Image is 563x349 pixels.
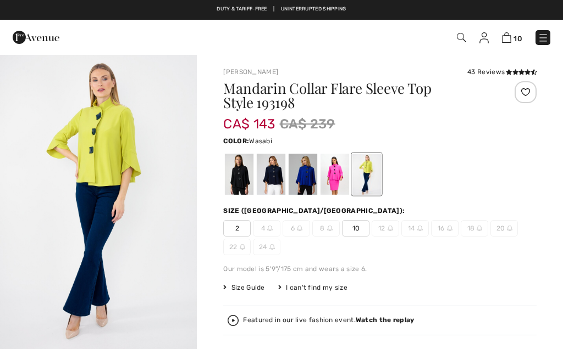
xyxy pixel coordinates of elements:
[289,154,317,195] div: Royal Sapphire 163
[457,33,466,42] img: Search
[321,154,349,195] div: Ultra pink
[538,32,549,43] img: Menu
[228,315,239,326] img: Watch the replay
[278,283,347,292] div: I can't find my size
[223,105,275,132] span: CA$ 143
[477,226,482,231] img: ring-m.svg
[388,226,393,231] img: ring-m.svg
[342,220,369,237] span: 10
[297,226,302,231] img: ring-m.svg
[431,220,459,237] span: 16
[269,244,275,250] img: ring-m.svg
[312,220,340,237] span: 8
[327,226,333,231] img: ring-m.svg
[253,220,280,237] span: 4
[223,239,251,255] span: 22
[225,154,253,195] div: Black
[490,220,518,237] span: 20
[502,32,511,43] img: Shopping Bag
[223,283,264,292] span: Size Guide
[249,137,272,145] span: Wasabi
[461,220,488,237] span: 18
[13,26,59,48] img: 1ère Avenue
[417,226,423,231] img: ring-m.svg
[267,226,273,231] img: ring-m.svg
[243,317,414,324] div: Featured in our live fashion event.
[447,226,452,231] img: ring-m.svg
[356,316,415,324] strong: Watch the replay
[502,31,522,44] a: 10
[372,220,399,237] span: 12
[479,32,489,43] img: My Info
[223,137,249,145] span: Color:
[280,114,335,134] span: CA$ 239
[223,220,251,237] span: 2
[253,239,280,255] span: 24
[13,31,59,42] a: 1ère Avenue
[514,35,522,43] span: 10
[257,154,285,195] div: Midnight Blue 40
[467,67,537,77] div: 43 Reviews
[352,154,381,195] div: Wasabi
[223,206,407,216] div: Size ([GEOGRAPHIC_DATA]/[GEOGRAPHIC_DATA]):
[223,81,484,110] h1: Mandarin Collar Flare Sleeve Top Style 193198
[283,220,310,237] span: 6
[507,226,512,231] img: ring-m.svg
[401,220,429,237] span: 14
[223,264,537,274] div: Our model is 5'9"/175 cm and wears a size 6.
[240,244,245,250] img: ring-m.svg
[223,68,278,76] a: [PERSON_NAME]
